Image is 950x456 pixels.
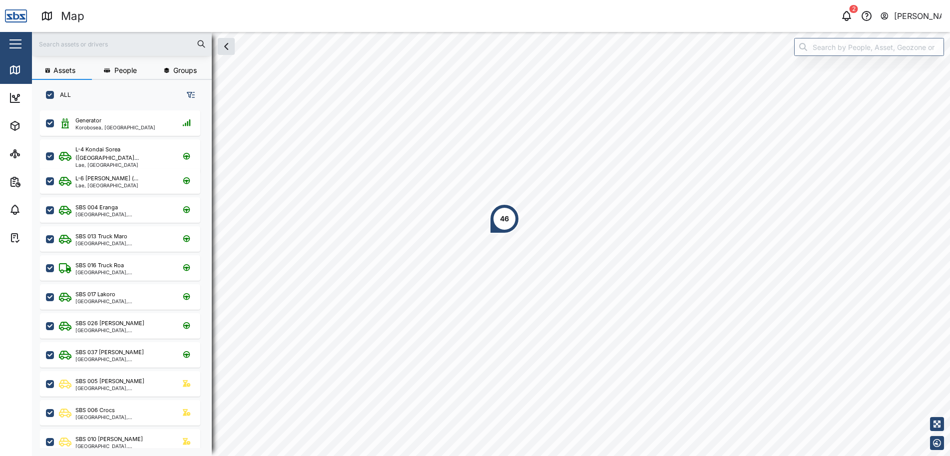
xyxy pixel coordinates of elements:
div: 2 [850,5,858,13]
div: L-6 [PERSON_NAME] (... [75,174,138,183]
div: [GEOGRAPHIC_DATA], [GEOGRAPHIC_DATA] [75,444,171,449]
div: [GEOGRAPHIC_DATA], [GEOGRAPHIC_DATA] [75,415,171,420]
div: SBS 010 [PERSON_NAME] [75,435,143,444]
div: Korobosea, [GEOGRAPHIC_DATA] [75,125,155,130]
div: grid [40,107,211,448]
div: [GEOGRAPHIC_DATA], [GEOGRAPHIC_DATA] [75,270,171,275]
div: [GEOGRAPHIC_DATA], [GEOGRAPHIC_DATA] [75,212,171,217]
div: [GEOGRAPHIC_DATA], [GEOGRAPHIC_DATA] [75,241,171,246]
div: [GEOGRAPHIC_DATA], [GEOGRAPHIC_DATA] [75,386,171,391]
div: SBS 006 Crocs [75,406,115,415]
div: SBS 004 Eranga [75,203,118,212]
input: Search assets or drivers [38,36,206,51]
div: [GEOGRAPHIC_DATA], [GEOGRAPHIC_DATA] [75,328,171,333]
div: L-4 Kondai Sorea ([GEOGRAPHIC_DATA]... [75,145,171,162]
div: SBS 013 Truck Maro [75,232,127,241]
div: Lae, [GEOGRAPHIC_DATA] [75,183,138,188]
div: Dashboard [26,92,71,103]
span: People [114,67,137,74]
div: SBS 026 [PERSON_NAME] [75,319,144,328]
div: Map marker [489,204,519,234]
div: SBS 005 [PERSON_NAME] [75,377,144,386]
div: Assets [26,120,57,131]
span: Groups [173,67,197,74]
div: [GEOGRAPHIC_DATA], [GEOGRAPHIC_DATA] [75,357,171,362]
div: [PERSON_NAME] [894,10,942,22]
input: Search by People, Asset, Geozone or Place [794,38,944,56]
div: Alarms [26,204,57,215]
div: Map [26,64,48,75]
span: Assets [53,67,75,74]
button: [PERSON_NAME] [880,9,942,23]
div: [GEOGRAPHIC_DATA], [GEOGRAPHIC_DATA] [75,299,171,304]
div: Reports [26,176,60,187]
div: Generator [75,116,101,125]
div: Map [61,7,84,25]
img: Main Logo [5,5,27,27]
div: Tasks [26,232,53,243]
div: SBS 017 Lakoro [75,290,115,299]
div: 46 [500,213,509,224]
div: SBS 037 [PERSON_NAME] [75,348,144,357]
div: Lae, [GEOGRAPHIC_DATA] [75,162,171,167]
div: Sites [26,148,50,159]
div: SBS 016 Truck Roa [75,261,124,270]
canvas: Map [32,32,950,456]
label: ALL [54,91,71,99]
